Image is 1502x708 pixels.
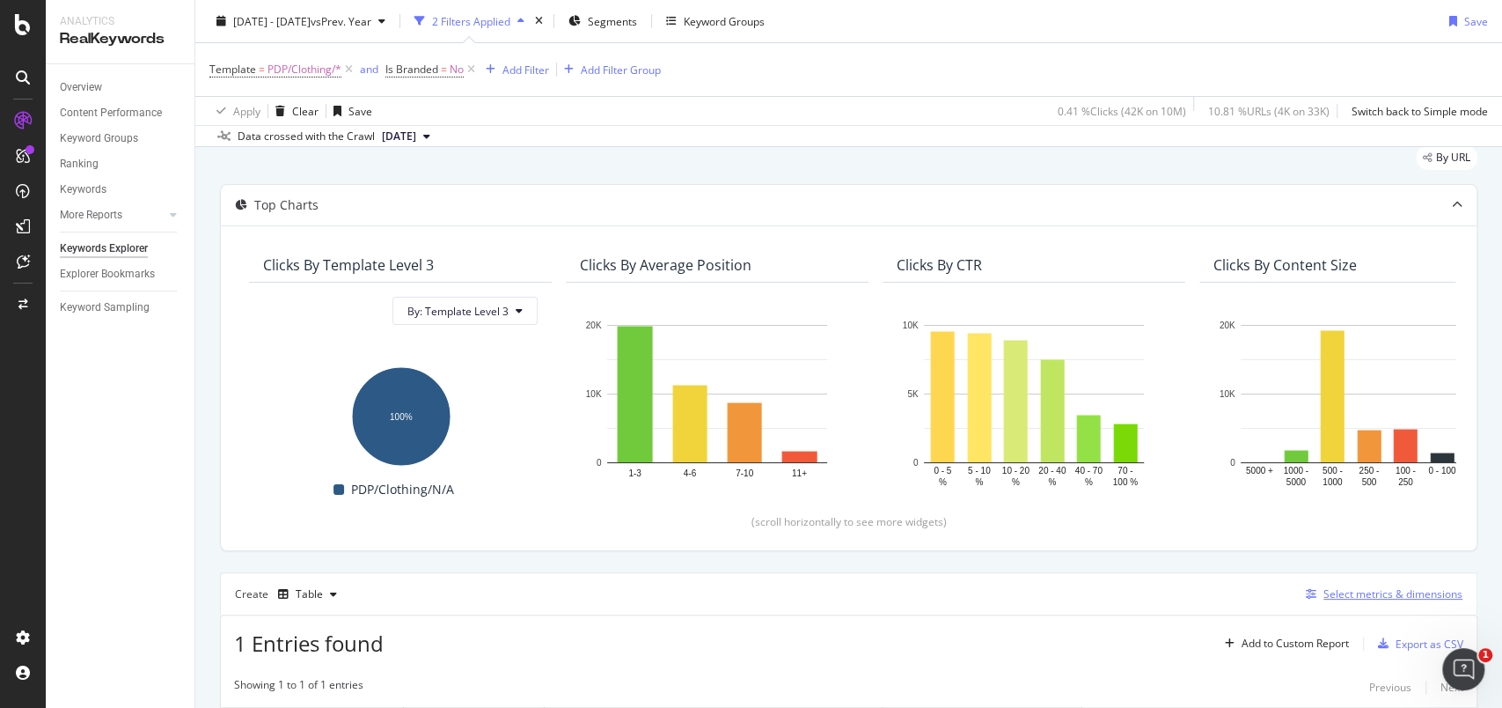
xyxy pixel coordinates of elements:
div: Ranking [60,155,99,173]
button: Previous [1369,677,1411,698]
div: 2 Filters Applied [432,13,510,28]
text: 5 - 10 [968,466,991,476]
span: By: Template Level 3 [407,304,509,319]
svg: A chart. [580,316,854,489]
text: 1000 - [1284,466,1308,476]
a: Content Performance [60,104,182,122]
div: Analytics [60,14,180,29]
div: Keyword Sampling [60,299,150,317]
span: By URL [1436,152,1470,163]
text: 5000 + [1246,466,1273,476]
text: 70 - [1117,466,1132,476]
button: Table [271,580,344,608]
a: Ranking [60,155,182,173]
text: % [1085,477,1093,487]
span: No [450,57,464,82]
button: Save [1442,7,1488,35]
button: Save [326,97,372,125]
text: 100 % [1113,477,1138,487]
button: Add Filter [479,59,549,80]
div: and [360,62,378,77]
a: Keywords [60,181,182,199]
svg: A chart. [897,316,1171,489]
svg: A chart. [1213,316,1488,489]
text: % [1048,477,1056,487]
div: Create [235,580,344,608]
text: 100% [390,412,413,422]
a: Keyword Groups [60,129,182,148]
div: Clicks By Content Size [1213,256,1357,274]
div: Keywords [60,181,106,199]
div: Overview [60,78,102,97]
a: More Reports [60,206,165,225]
text: % [975,477,983,487]
a: Explorer Bookmarks [60,265,182,284]
span: 1 Entries found [234,629,384,658]
button: Segments [561,7,644,35]
text: 5000 [1286,477,1307,487]
text: 40 - 70 [1075,466,1103,476]
text: 10K [1220,389,1235,399]
text: 250 [1398,477,1413,487]
div: Clicks By Average Position [580,256,751,274]
button: Export as CSV [1371,630,1463,658]
span: 1 [1478,648,1492,662]
div: Export as CSV [1396,637,1463,652]
text: 500 [1361,477,1376,487]
text: 250 - [1359,466,1379,476]
div: 0.41 % Clicks ( 42K on 10M ) [1058,103,1186,118]
button: [DATE] [375,126,437,147]
div: Top Charts [254,196,319,214]
span: Template [209,62,256,77]
button: Clear [268,97,319,125]
div: Showing 1 to 1 of 1 entries [234,677,363,698]
div: Clicks By CTR [897,256,982,274]
a: Keywords Explorer [60,240,182,258]
div: Clear [292,103,319,118]
div: RealKeywords [60,29,180,49]
button: 2 Filters Applied [407,7,531,35]
button: Select metrics & dimensions [1299,584,1462,605]
svg: A chart. [263,358,538,468]
a: Keyword Sampling [60,299,182,317]
div: Clicks By Template Level 3 [263,256,434,274]
button: Keyword Groups [659,7,772,35]
text: 10K [586,389,602,399]
div: Table [296,589,323,600]
text: 0 [1230,458,1235,468]
div: legacy label [1416,145,1477,170]
span: [DATE] - [DATE] [233,13,311,28]
text: 0 - 5 [934,466,951,476]
button: and [360,61,378,77]
div: Previous [1369,680,1411,695]
text: 1000 [1322,477,1343,487]
span: PDP/Clothing/* [267,57,341,82]
button: By: Template Level 3 [392,297,538,325]
span: PDP/Clothing/N/A [351,479,454,500]
div: Add to Custom Report [1242,638,1349,649]
span: Is Branded [385,62,438,77]
span: vs Prev. Year [311,13,371,28]
div: Save [1464,13,1488,28]
button: Switch back to Simple mode [1344,97,1488,125]
div: Add Filter Group [581,62,661,77]
text: % [939,477,947,487]
div: Explorer Bookmarks [60,265,155,284]
text: 100 - [1396,466,1416,476]
span: = [259,62,265,77]
text: 500 - [1322,466,1343,476]
div: Keyword Groups [684,13,765,28]
text: 11+ [792,468,807,478]
text: 4-6 [684,468,697,478]
button: Add Filter Group [557,59,661,80]
button: Apply [209,97,260,125]
div: More Reports [60,206,122,225]
div: Keyword Groups [60,129,138,148]
text: 0 [597,458,602,468]
text: 20 - 40 [1038,466,1066,476]
text: 20K [586,321,602,330]
text: 7-10 [736,468,753,478]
